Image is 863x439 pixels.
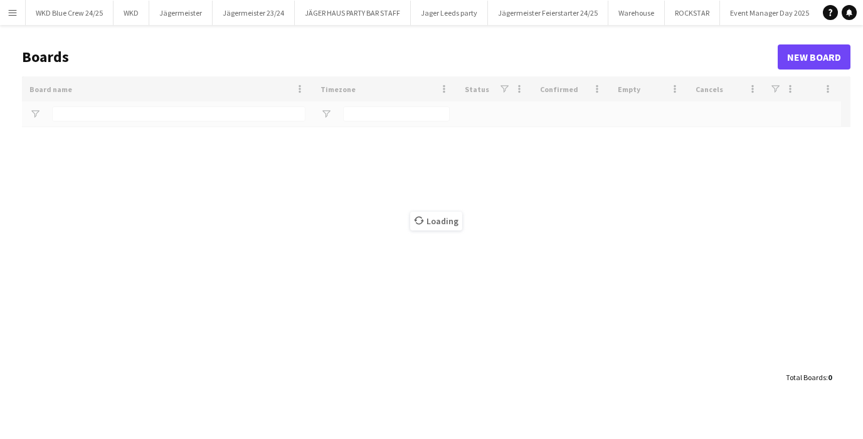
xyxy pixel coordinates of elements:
[608,1,665,25] button: Warehouse
[26,1,114,25] button: WKD Blue Crew 24/25
[22,48,778,66] h1: Boards
[720,1,820,25] button: Event Manager Day 2025
[410,212,462,230] span: Loading
[295,1,411,25] button: JÄGER HAUS PARTY BAR STAFF
[213,1,295,25] button: Jägermeister 23/24
[828,373,832,382] span: 0
[665,1,720,25] button: ROCKSTAR
[488,1,608,25] button: Jägermeister Feierstarter 24/25
[411,1,488,25] button: Jager Leeds party
[786,365,832,390] div: :
[786,373,826,382] span: Total Boards
[114,1,149,25] button: WKD
[778,44,850,70] a: New Board
[149,1,213,25] button: Jägermeister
